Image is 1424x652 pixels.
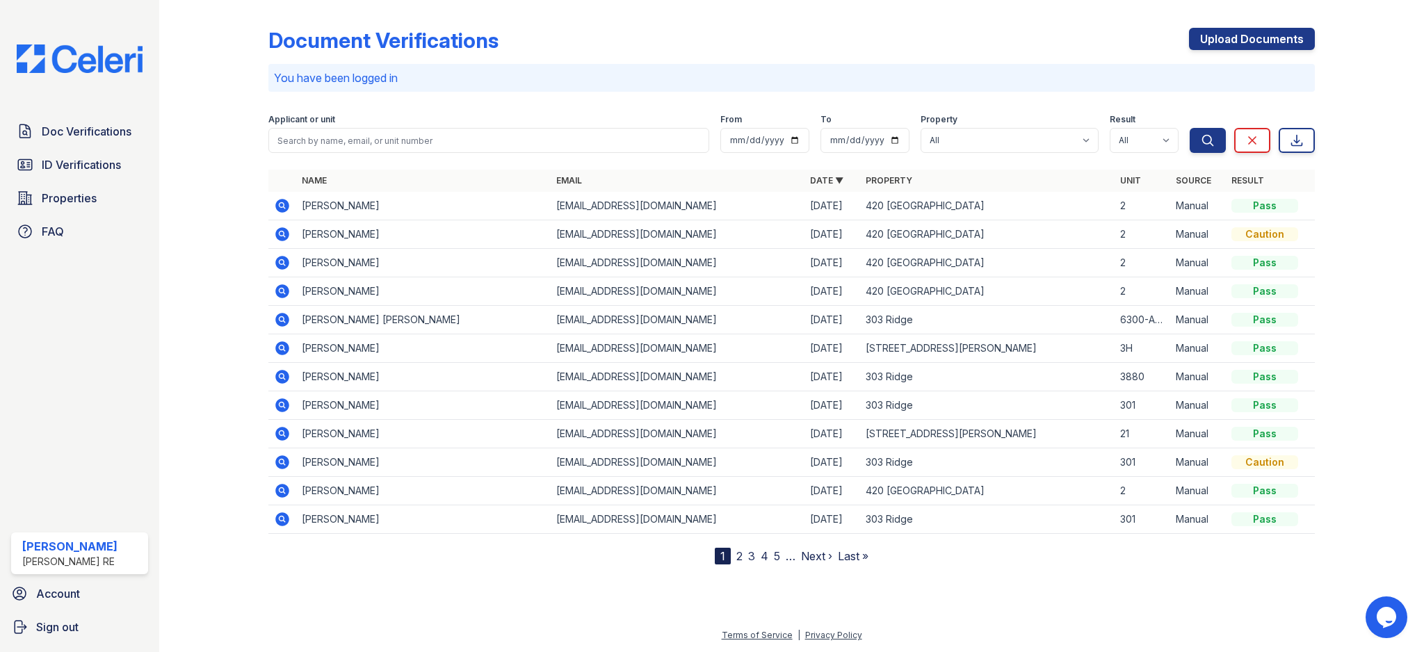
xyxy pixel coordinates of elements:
[1115,249,1170,277] td: 2
[296,363,550,391] td: [PERSON_NAME]
[1231,256,1298,270] div: Pass
[1231,341,1298,355] div: Pass
[804,334,860,363] td: [DATE]
[556,175,582,186] a: Email
[1115,505,1170,534] td: 301
[1189,28,1315,50] a: Upload Documents
[1115,391,1170,420] td: 301
[551,448,804,477] td: [EMAIL_ADDRESS][DOMAIN_NAME]
[860,505,1114,534] td: 303 Ridge
[804,420,860,448] td: [DATE]
[11,117,148,145] a: Doc Verifications
[551,505,804,534] td: [EMAIL_ADDRESS][DOMAIN_NAME]
[551,249,804,277] td: [EMAIL_ADDRESS][DOMAIN_NAME]
[296,192,550,220] td: [PERSON_NAME]
[551,477,804,505] td: [EMAIL_ADDRESS][DOMAIN_NAME]
[268,128,709,153] input: Search by name, email, or unit number
[6,44,154,73] img: CE_Logo_Blue-a8612792a0a2168367f1c8372b55b34899dd931a85d93a1a3d3e32e68fde9ad4.png
[921,114,957,125] label: Property
[1170,220,1226,249] td: Manual
[1115,334,1170,363] td: 3H
[1231,175,1264,186] a: Result
[860,420,1114,448] td: [STREET_ADDRESS][PERSON_NAME]
[11,151,148,179] a: ID Verifications
[22,538,118,555] div: [PERSON_NAME]
[786,548,795,564] span: …
[761,549,768,563] a: 4
[296,334,550,363] td: [PERSON_NAME]
[804,477,860,505] td: [DATE]
[1366,596,1410,638] iframe: chat widget
[860,363,1114,391] td: 303 Ridge
[296,420,550,448] td: [PERSON_NAME]
[736,549,743,563] a: 2
[1231,427,1298,441] div: Pass
[551,363,804,391] td: [EMAIL_ADDRESS][DOMAIN_NAME]
[551,420,804,448] td: [EMAIL_ADDRESS][DOMAIN_NAME]
[1115,220,1170,249] td: 2
[11,184,148,212] a: Properties
[1170,477,1226,505] td: Manual
[1231,455,1298,469] div: Caution
[268,114,335,125] label: Applicant or unit
[1231,227,1298,241] div: Caution
[36,619,79,635] span: Sign out
[6,613,154,641] a: Sign out
[860,448,1114,477] td: 303 Ridge
[1231,398,1298,412] div: Pass
[551,192,804,220] td: [EMAIL_ADDRESS][DOMAIN_NAME]
[1170,192,1226,220] td: Manual
[1170,363,1226,391] td: Manual
[1170,277,1226,306] td: Manual
[1170,391,1226,420] td: Manual
[860,306,1114,334] td: 303 Ridge
[1115,277,1170,306] td: 2
[551,306,804,334] td: [EMAIL_ADDRESS][DOMAIN_NAME]
[268,28,499,53] div: Document Verifications
[296,448,550,477] td: [PERSON_NAME]
[1231,484,1298,498] div: Pass
[296,306,550,334] td: [PERSON_NAME] [PERSON_NAME]
[804,249,860,277] td: [DATE]
[715,548,731,564] div: 1
[866,175,912,186] a: Property
[804,192,860,220] td: [DATE]
[296,391,550,420] td: [PERSON_NAME]
[804,306,860,334] td: [DATE]
[551,277,804,306] td: [EMAIL_ADDRESS][DOMAIN_NAME]
[551,334,804,363] td: [EMAIL_ADDRESS][DOMAIN_NAME]
[296,277,550,306] td: [PERSON_NAME]
[296,477,550,505] td: [PERSON_NAME]
[804,448,860,477] td: [DATE]
[1115,448,1170,477] td: 301
[720,114,742,125] label: From
[860,192,1114,220] td: 420 [GEOGRAPHIC_DATA]
[1115,306,1170,334] td: 6300-ADX
[805,630,862,640] a: Privacy Policy
[1170,306,1226,334] td: Manual
[860,277,1114,306] td: 420 [GEOGRAPHIC_DATA]
[1110,114,1135,125] label: Result
[804,363,860,391] td: [DATE]
[11,218,148,245] a: FAQ
[274,70,1309,86] p: You have been logged in
[551,391,804,420] td: [EMAIL_ADDRESS][DOMAIN_NAME]
[1231,313,1298,327] div: Pass
[42,156,121,173] span: ID Verifications
[798,630,800,640] div: |
[1231,370,1298,384] div: Pass
[1231,284,1298,298] div: Pass
[860,477,1114,505] td: 420 [GEOGRAPHIC_DATA]
[1231,512,1298,526] div: Pass
[1170,448,1226,477] td: Manual
[551,220,804,249] td: [EMAIL_ADDRESS][DOMAIN_NAME]
[296,249,550,277] td: [PERSON_NAME]
[860,334,1114,363] td: [STREET_ADDRESS][PERSON_NAME]
[1115,420,1170,448] td: 21
[296,505,550,534] td: [PERSON_NAME]
[1115,477,1170,505] td: 2
[801,549,832,563] a: Next ›
[860,249,1114,277] td: 420 [GEOGRAPHIC_DATA]
[1170,420,1226,448] td: Manual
